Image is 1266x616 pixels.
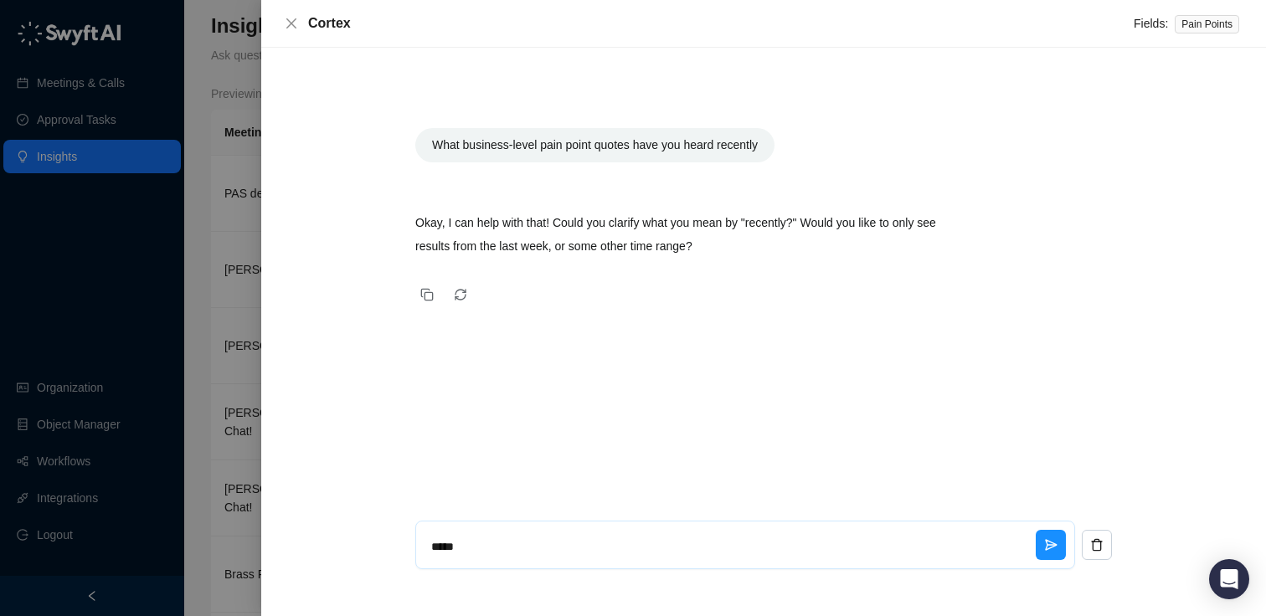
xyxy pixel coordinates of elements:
[281,13,301,33] button: Close
[308,13,1134,33] div: Cortex
[1175,15,1239,33] span: Pain Points
[1209,559,1249,599] div: Open Intercom Messenger
[432,138,758,151] span: What business-level pain point quotes have you heard recently
[1134,17,1168,30] span: Fields:
[285,17,298,30] span: close
[415,211,973,258] p: Okay, I can help with that! Could you clarify what you mean by "recently?" Would you like to only...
